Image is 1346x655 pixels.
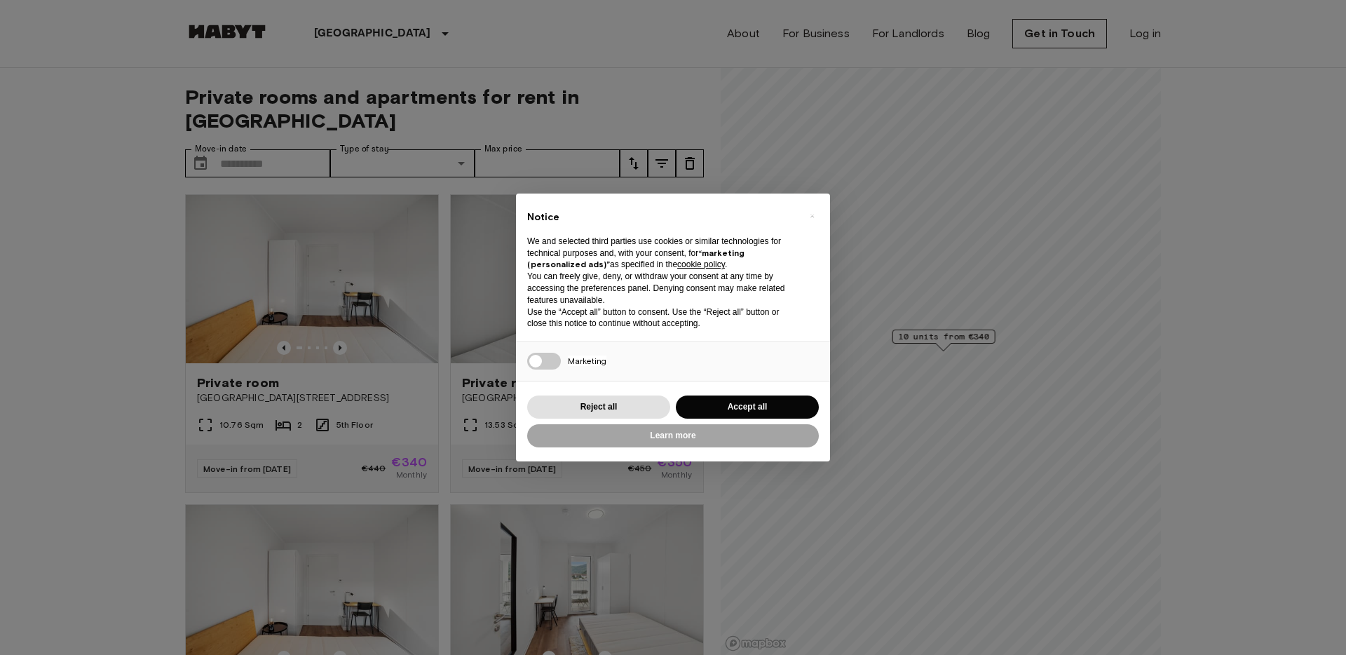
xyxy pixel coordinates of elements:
[527,396,670,419] button: Reject all
[527,248,745,270] strong: “marketing (personalized ads)”
[676,396,819,419] button: Accept all
[527,306,796,330] p: Use the “Accept all” button to consent. Use the “Reject all” button or close this notice to conti...
[527,210,796,224] h2: Notice
[527,236,796,271] p: We and selected third parties use cookies or similar technologies for technical purposes and, wit...
[568,356,606,366] span: Marketing
[677,259,725,269] a: cookie policy
[527,271,796,306] p: You can freely give, deny, or withdraw your consent at any time by accessing the preferences pane...
[801,205,823,227] button: Close this notice
[810,208,815,224] span: ×
[527,424,819,447] button: Learn more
